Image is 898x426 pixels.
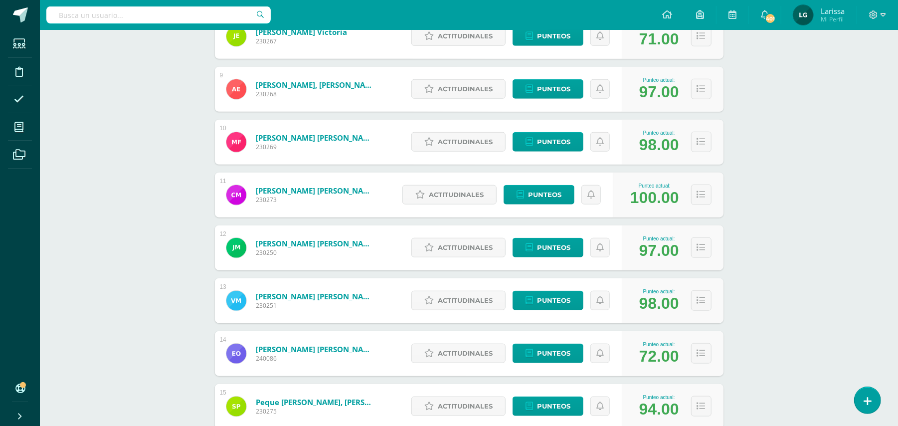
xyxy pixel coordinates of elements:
[504,185,574,205] a: Punteos
[226,238,246,258] img: 13a35e1d3b31ea811c34227f6dff735d.png
[639,342,679,347] div: Punteo actual:
[438,133,493,151] span: Actitudinales
[537,344,570,363] span: Punteos
[46,6,271,23] input: Busca un usuario...
[639,136,679,154] div: 98.00
[226,132,246,152] img: 092fc75e64c6eb638f17c5e1f8ee81ca.png
[411,79,506,99] a: Actitudinales
[513,344,583,363] a: Punteos
[765,13,776,24] span: 401
[256,238,375,248] a: [PERSON_NAME] [PERSON_NAME]
[513,291,583,310] a: Punteos
[793,5,813,25] img: b18d4c11e185ad35d013124f54388215.png
[537,80,570,98] span: Punteos
[402,185,497,205] a: Actitudinales
[226,291,246,311] img: 6a0aae61ef0d76bef3ec766f6a0814ab.png
[220,283,226,290] div: 13
[438,344,493,363] span: Actitudinales
[639,30,679,48] div: 71.00
[537,291,570,310] span: Punteos
[411,26,506,46] a: Actitudinales
[630,189,679,207] div: 100.00
[256,27,347,37] a: [PERSON_NAME] Victoria
[226,79,246,99] img: e1c220f883538998dad3c91726f2f7f0.png
[411,238,506,257] a: Actitudinales
[220,178,226,185] div: 11
[639,294,679,313] div: 98.00
[256,354,375,363] span: 240086
[220,336,226,343] div: 14
[411,291,506,310] a: Actitudinales
[639,241,679,260] div: 97.00
[256,143,375,151] span: 230269
[256,291,375,301] a: [PERSON_NAME] [PERSON_NAME]
[513,132,583,152] a: Punteos
[220,230,226,237] div: 12
[438,80,493,98] span: Actitudinales
[256,186,375,196] a: [PERSON_NAME] [PERSON_NAME]
[821,15,845,23] span: Mi Perfil
[513,397,583,416] a: Punteos
[537,133,570,151] span: Punteos
[537,397,570,416] span: Punteos
[226,26,246,46] img: 5fa79997d9887d8490532ac2610a6823.png
[411,132,506,152] a: Actitudinales
[639,289,679,294] div: Punteo actual:
[513,26,583,46] a: Punteos
[639,347,679,366] div: 72.00
[411,397,506,416] a: Actitudinales
[537,27,570,45] span: Punteos
[639,77,679,83] div: Punteo actual:
[821,6,845,16] span: Larissa
[226,185,246,205] img: eff964307c1c4ad25a21a57c1d731d47.png
[513,79,583,99] a: Punteos
[256,90,375,98] span: 230268
[438,397,493,416] span: Actitudinales
[411,344,506,363] a: Actitudinales
[226,397,246,417] img: 88f1e0a9c5272c705d3fc255f4da5d3b.png
[513,238,583,257] a: Punteos
[639,130,679,136] div: Punteo actual:
[438,27,493,45] span: Actitudinales
[256,80,375,90] a: [PERSON_NAME], [PERSON_NAME]
[639,236,679,241] div: Punteo actual:
[429,186,484,204] span: Actitudinales
[220,125,226,132] div: 10
[256,344,375,354] a: [PERSON_NAME] [PERSON_NAME]
[256,196,375,204] span: 230273
[438,291,493,310] span: Actitudinales
[220,72,223,79] div: 9
[256,407,375,416] span: 230275
[537,238,570,257] span: Punteos
[630,183,679,189] div: Punteo actual:
[256,248,375,257] span: 230250
[639,83,679,101] div: 97.00
[639,400,679,419] div: 94.00
[256,37,347,45] span: 230267
[639,395,679,400] div: Punteo actual:
[256,301,375,310] span: 230251
[438,238,493,257] span: Actitudinales
[256,397,375,407] a: Peque [PERSON_NAME], [PERSON_NAME]
[528,186,561,204] span: Punteos
[256,133,375,143] a: [PERSON_NAME] [PERSON_NAME]
[226,344,246,364] img: 9c66d9eb7e1ac40ab5410f4237fc4cfb.png
[220,389,226,396] div: 15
